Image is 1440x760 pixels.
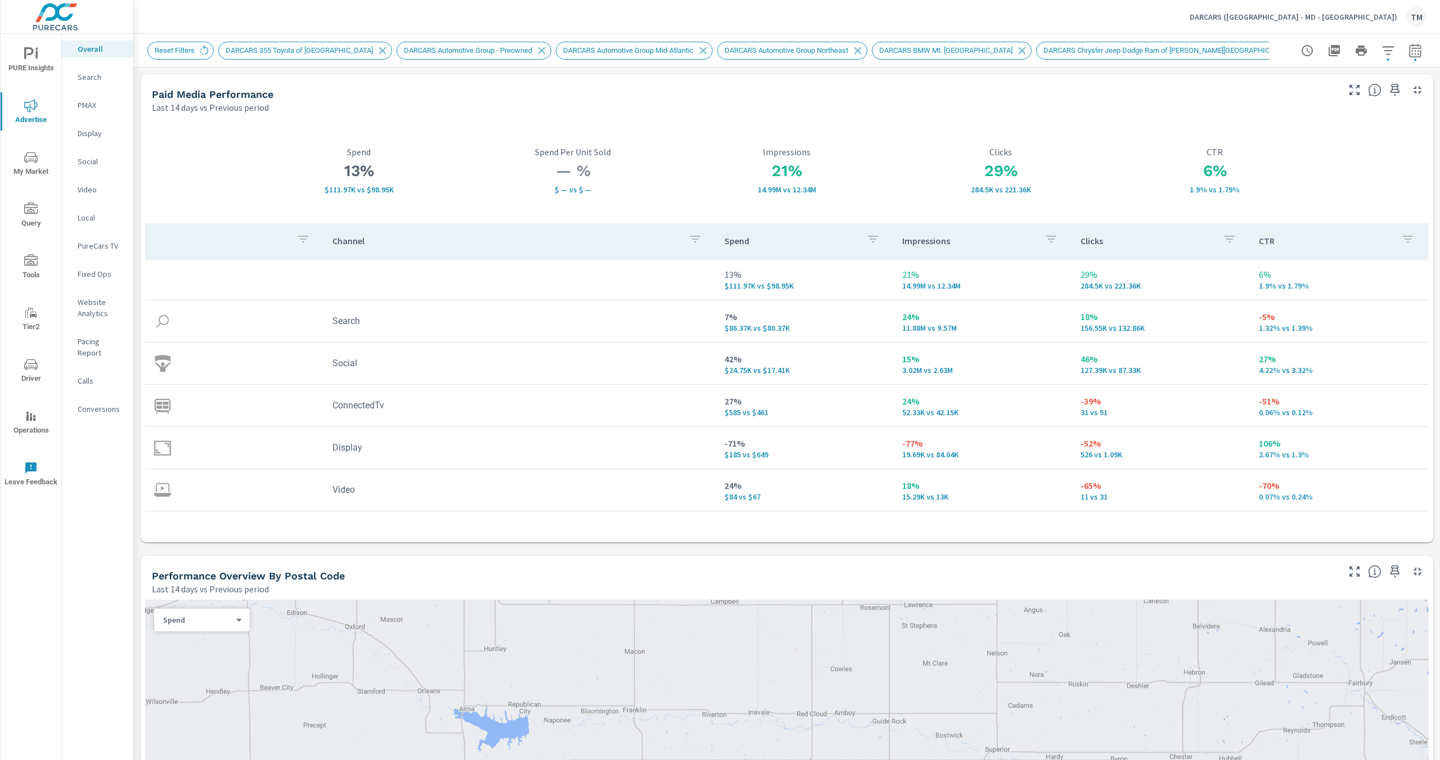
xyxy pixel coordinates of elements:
td: Social [323,349,715,377]
div: TM [1406,7,1426,27]
h3: 29% [894,161,1108,181]
p: Spend [724,235,858,246]
td: Video [323,475,715,504]
p: Fixed Ops [78,268,124,280]
h3: — % [466,161,680,181]
p: -65% [1081,479,1241,492]
div: Social [62,153,133,170]
span: DARCARS BMW Mt. [GEOGRAPHIC_DATA] [872,46,1019,55]
div: DARCARS Chrysler Jeep Dodge Ram of [PERSON_NAME][GEOGRAPHIC_DATA] [1036,42,1311,60]
button: Minimize Widget [1408,563,1426,581]
p: DARCARS ([GEOGRAPHIC_DATA] - MD - [GEOGRAPHIC_DATA]) [1190,12,1397,22]
p: 1.32% vs 1.39% [1259,323,1419,332]
button: Minimize Widget [1408,81,1426,99]
button: Print Report [1350,39,1372,62]
span: DARCARS 355 Toyota of [GEOGRAPHIC_DATA] [219,46,380,55]
p: -5% [1259,310,1419,323]
p: 31 vs 51 [1081,408,1241,417]
span: Driver [4,358,58,385]
p: 1.9% vs 1.79% [1108,185,1322,194]
p: $ — vs $ — [466,185,680,194]
p: 24% [724,479,885,492]
p: $585 vs $461 [724,408,885,417]
p: PureCars TV [78,240,124,251]
p: 19,692 vs 84,036 [902,450,1063,459]
div: DARCARS 355 Toyota of [GEOGRAPHIC_DATA] [218,42,392,60]
p: 15,292 vs 13,004 [902,492,1063,501]
span: Save this to your personalized report [1386,563,1404,581]
h3: 13% [252,161,466,181]
span: Save this to your personalized report [1386,81,1404,99]
p: Search [78,71,124,83]
p: 11,882,516 vs 9,570,328 [902,323,1063,332]
p: 18% [1081,310,1241,323]
button: Make Fullscreen [1345,81,1363,99]
p: 27% [1259,352,1419,366]
p: Spend [252,147,466,157]
div: Fixed Ops [62,266,133,282]
div: DARCARS Automotive Group Mid-Atlantic [556,42,713,60]
p: 106% [1259,437,1419,450]
button: "Export Report to PDF" [1323,39,1345,62]
h3: 6% [1108,161,1322,181]
div: DARCARS BMW Mt. [GEOGRAPHIC_DATA] [872,42,1032,60]
p: CTR [1108,147,1322,157]
p: Social [78,156,124,167]
p: 6% [1259,268,1419,281]
span: Advertise [4,99,58,127]
div: nav menu [1,34,61,500]
span: Understand performance data by postal code. Individual postal codes can be selected and expanded ... [1368,565,1381,578]
p: 2.67% vs 1.3% [1259,450,1419,459]
p: Last 14 days vs Previous period [152,582,269,596]
p: 13% [724,268,885,281]
div: Search [62,69,133,86]
p: Impressions [680,147,894,157]
p: 11 vs 31 [1081,492,1241,501]
p: $86,367 vs $80,366 [724,323,885,332]
div: Display [62,125,133,142]
div: Local [62,209,133,226]
img: icon-video.svg [154,482,171,498]
p: 21% [902,268,1063,281]
p: 0.06% vs 0.12% [1259,408,1419,417]
div: Spend [154,615,241,626]
span: Operations [4,410,58,437]
p: 14,988,676 vs 12,342,066 [902,281,1063,290]
img: icon-social.svg [154,355,171,372]
div: Reset Filters [147,42,214,60]
p: 15% [902,352,1063,366]
span: PURE Insights [4,47,58,75]
p: Local [78,212,124,223]
p: 46% [1081,352,1241,366]
p: 284,504 vs 221,362 [894,185,1108,194]
p: Spend [163,615,232,625]
div: DARCARS Automotive Group Northeast [717,42,867,60]
p: $84 vs $67 [724,492,885,501]
p: 18% [902,479,1063,492]
p: 24% [902,310,1063,323]
p: -39% [1081,394,1241,408]
button: Apply Filters [1377,39,1399,62]
p: 14,988,676 vs 12,342,066 [680,185,894,194]
p: Video [78,184,124,195]
p: 526 vs 1,091 [1081,450,1241,459]
td: Search [323,307,715,335]
p: CTR [1259,235,1392,246]
img: icon-display.svg [154,439,171,456]
p: Clicks [894,147,1108,157]
p: $24,751 vs $17,409 [724,366,885,375]
p: -52% [1081,437,1241,450]
img: icon-connectedtv.svg [154,397,171,414]
p: Channel [332,235,679,246]
button: Select Date Range [1404,39,1426,62]
p: Conversions [78,403,124,415]
p: Spend Per Unit Sold [466,147,680,157]
div: Pacing Report [62,333,133,361]
p: 127,389 vs 87,330 [1081,366,1241,375]
p: Display [78,128,124,139]
p: 4.22% vs 3.32% [1259,366,1419,375]
td: ConnectedTv [323,391,715,420]
h5: Performance Overview By Postal Code [152,570,345,582]
button: Make Fullscreen [1345,563,1363,581]
p: $111,971 vs $98,952 [252,185,466,194]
